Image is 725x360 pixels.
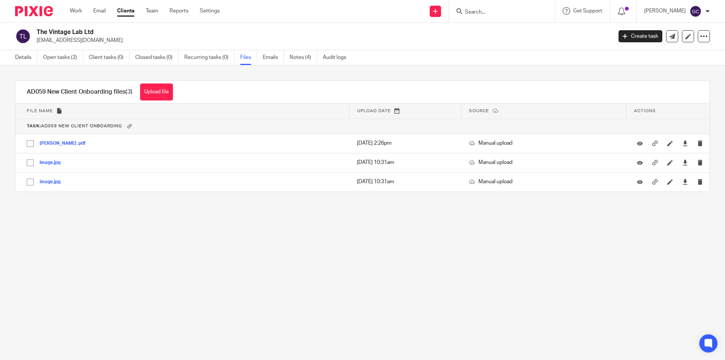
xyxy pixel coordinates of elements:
a: Clients [117,7,134,15]
a: Download [682,178,688,185]
p: [EMAIL_ADDRESS][DOMAIN_NAME] [37,37,607,44]
a: Create task [619,30,662,42]
a: Reports [170,7,188,15]
a: Emails [263,50,284,65]
button: image.jpg [40,160,66,165]
span: Get Support [573,8,602,14]
span: Actions [634,109,656,113]
span: Upload date [357,109,391,113]
a: Audit logs [323,50,352,65]
h1: AD059 New Client Onboarding files [27,88,133,96]
a: Recurring tasks (0) [184,50,234,65]
button: image.jpg [40,179,66,185]
a: Settings [200,7,220,15]
p: [PERSON_NAME] [644,7,686,15]
a: Work [70,7,82,15]
span: File name [27,109,53,113]
a: Client tasks (0) [89,50,130,65]
span: Source [469,109,489,113]
a: Open tasks (2) [43,50,83,65]
input: Search [464,9,532,16]
a: Files [240,50,257,65]
p: [DATE] 10:31am [357,159,454,166]
input: Select [23,136,37,151]
p: [DATE] 2:26pm [357,139,454,147]
p: Manual upload [469,159,619,166]
span: AD059 New Client Onboarding [27,124,122,128]
a: Closed tasks (0) [135,50,179,65]
a: Download [682,159,688,166]
img: Pixie [15,6,53,16]
img: svg%3E [15,28,31,44]
a: Download [682,139,688,147]
b: Task: [27,124,41,128]
a: Email [93,7,106,15]
input: Select [23,156,37,170]
p: [DATE] 10:31am [357,178,454,185]
a: Team [146,7,158,15]
button: [PERSON_NAME] .pdf [40,141,91,146]
h2: The Vintage Lab Ltd [37,28,493,36]
a: Details [15,50,37,65]
button: Upload file [140,83,173,100]
p: Manual upload [469,139,619,147]
img: svg%3E [690,5,702,17]
input: Select [23,175,37,189]
span: (3) [125,89,133,95]
p: Manual upload [469,178,619,185]
a: Notes (4) [290,50,317,65]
